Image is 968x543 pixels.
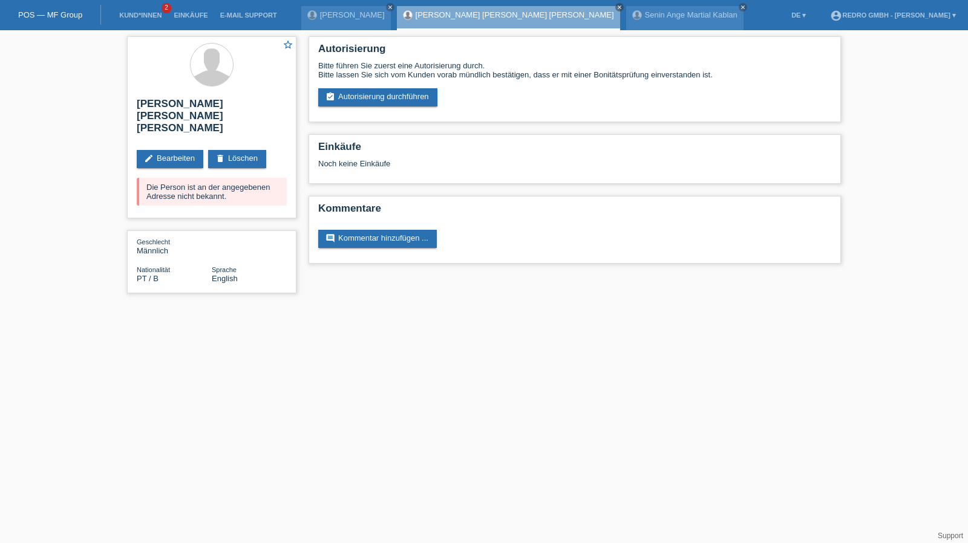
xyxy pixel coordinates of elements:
[645,10,737,19] a: Senin Ange Martial Kablan
[785,11,812,19] a: DE ▾
[137,150,203,168] a: editBearbeiten
[137,266,170,273] span: Nationalität
[739,3,747,11] a: close
[208,150,266,168] a: deleteLöschen
[318,43,831,61] h2: Autorisierung
[830,10,842,22] i: account_circle
[18,10,82,19] a: POS — MF Group
[137,237,212,255] div: Männlich
[214,11,283,19] a: E-Mail Support
[137,274,159,283] span: Portugal / B / 31.01.2022
[113,11,168,19] a: Kund*innen
[416,10,614,19] a: [PERSON_NAME] [PERSON_NAME] [PERSON_NAME]
[318,61,831,79] div: Bitte führen Sie zuerst eine Autorisierung durch. Bitte lassen Sie sich vom Kunden vorab mündlich...
[137,238,170,245] span: Geschlecht
[616,4,623,10] i: close
[212,266,237,273] span: Sprache
[320,10,385,19] a: [PERSON_NAME]
[144,154,154,163] i: edit
[387,4,393,10] i: close
[283,39,293,50] i: star_border
[318,203,831,221] h2: Kommentare
[318,230,437,248] a: commentKommentar hinzufügen ...
[824,11,962,19] a: account_circleRedro GmbH - [PERSON_NAME] ▾
[386,3,394,11] a: close
[215,154,225,163] i: delete
[615,3,624,11] a: close
[162,3,171,13] span: 2
[325,233,335,243] i: comment
[168,11,214,19] a: Einkäufe
[318,88,437,106] a: assignment_turned_inAutorisierung durchführen
[325,92,335,102] i: assignment_turned_in
[137,178,287,206] div: Die Person ist an der angegebenen Adresse nicht bekannt.
[137,98,287,140] h2: [PERSON_NAME] [PERSON_NAME] [PERSON_NAME]
[318,141,831,159] h2: Einkäufe
[212,274,238,283] span: English
[283,39,293,52] a: star_border
[938,532,963,540] a: Support
[318,159,831,177] div: Noch keine Einkäufe
[740,4,746,10] i: close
